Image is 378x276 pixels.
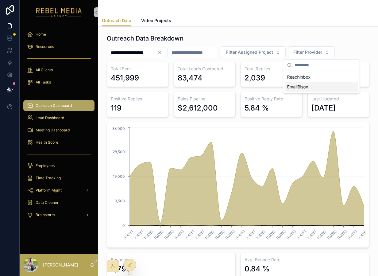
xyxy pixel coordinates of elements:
[36,200,59,205] span: Data Cleaner
[23,185,94,196] a: Platform Mgmt
[293,49,322,55] span: Filter Provider
[36,115,64,120] span: Lead Dashboard
[337,229,348,240] text: [DATE]
[36,44,54,49] span: Resources
[316,229,327,240] text: [DATE]
[286,229,297,240] text: [DATE]
[285,72,358,82] div: Reachinbox
[311,96,365,102] h3: Last Updated
[141,17,171,24] span: Video Projects
[133,229,144,240] text: [DATE]
[112,126,125,131] tspan: 38,000
[113,150,125,154] tspan: 28,500
[226,49,273,55] span: Filter Assigned Project
[178,103,218,113] div: $2,612,000
[347,229,358,240] text: [DATE]
[23,209,94,220] a: Brainstorm
[111,103,121,113] div: 119
[357,229,368,240] text: [DATE]
[143,229,154,240] text: [DATE]
[153,229,164,240] text: [DATE]
[36,128,70,133] span: Meeting Dashboard
[107,34,183,43] h1: Outreach Data Breakdown
[283,71,360,93] div: Suggestions
[245,66,299,72] h3: Total Replies
[36,103,72,108] span: Outreach Dashboard
[111,96,165,102] h3: Positive Replies
[36,80,51,85] span: All Tasks
[23,137,94,148] a: Health Score
[36,32,46,37] span: Home
[23,125,94,136] a: Meeting Dashboard
[245,103,269,113] div: 5.84 %
[36,188,62,193] span: Platform Mgmt
[23,173,94,184] a: Time Tracking
[36,140,58,145] span: Health Score
[111,126,365,244] div: chart
[265,229,276,240] text: [DATE]
[178,66,232,72] h3: Total Leads Contacted
[306,229,317,240] text: [DATE]
[178,73,202,83] div: 83,474
[111,264,131,274] div: 3,790
[111,66,165,72] h3: Total Sent
[141,15,171,27] a: Video Projects
[43,262,78,268] p: [PERSON_NAME]
[102,15,131,27] a: Outreach Data
[276,229,287,240] text: [DATE]
[245,257,365,263] h3: Avg. Bounce Rate
[113,174,125,179] tspan: 19,000
[111,73,139,83] div: 451,999
[285,82,358,92] div: EmailBison
[36,212,55,217] span: Brainstorm
[36,163,55,168] span: Employees
[194,229,205,240] text: [DATE]
[36,68,53,72] span: All Clients
[245,96,299,102] h3: Positive Reply Rate
[288,46,335,58] button: Select Button
[245,73,265,83] div: 2,039
[174,229,185,240] text: [DATE]
[204,229,215,240] text: [DATE]
[111,257,232,263] h3: Bounced
[123,229,134,240] text: [DATE]
[245,229,256,240] text: [DATE]
[23,29,94,40] a: Home
[178,96,232,102] h3: Sales Pipeline
[23,64,94,76] a: All Clients
[245,264,270,274] div: 0.84 %
[115,199,125,203] tspan: 9,500
[23,41,94,52] a: Resources
[157,50,165,55] button: Clear
[23,77,94,88] a: All Tasks
[221,46,286,58] button: Select Button
[36,176,61,181] span: Time Tracking
[122,223,125,228] tspan: 0
[20,25,98,228] div: scrollable content
[235,229,246,240] text: [DATE]
[23,100,94,111] a: Outreach Dashboard
[184,229,195,240] text: [DATE]
[36,7,82,17] img: App logo
[311,103,336,113] div: [DATE]
[23,197,94,208] a: Data Cleaner
[23,112,94,123] a: Lead Dashboard
[225,229,236,240] text: [DATE]
[164,229,175,240] text: [DATE]
[255,229,266,240] text: [DATE]
[214,229,226,240] text: [DATE]
[326,229,337,240] text: [DATE]
[296,229,307,240] text: [DATE]
[102,17,131,24] span: Outreach Data
[23,160,94,171] a: Employees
